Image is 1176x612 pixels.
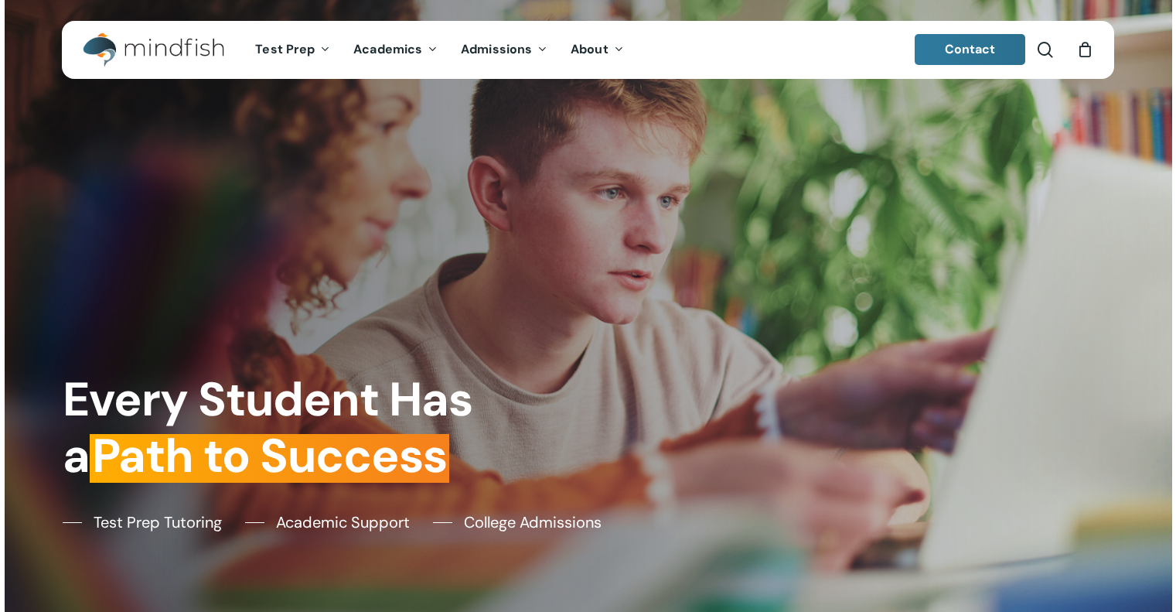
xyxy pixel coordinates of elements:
[559,43,636,56] a: About
[571,41,608,57] span: About
[276,511,410,534] span: Academic Support
[449,43,559,56] a: Admissions
[63,371,578,484] h1: Every Student Has a
[90,426,449,487] em: Path to Success
[244,43,342,56] a: Test Prep
[464,511,602,534] span: College Admissions
[244,21,635,79] nav: Main Menu
[245,511,410,534] a: Academic Support
[433,511,602,534] a: College Admissions
[353,41,422,57] span: Academics
[342,43,449,56] a: Academics
[63,511,222,534] a: Test Prep Tutoring
[915,34,1026,65] a: Contact
[461,41,532,57] span: Admissions
[62,21,1114,79] header: Main Menu
[255,41,315,57] span: Test Prep
[945,41,996,57] span: Contact
[94,511,222,534] span: Test Prep Tutoring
